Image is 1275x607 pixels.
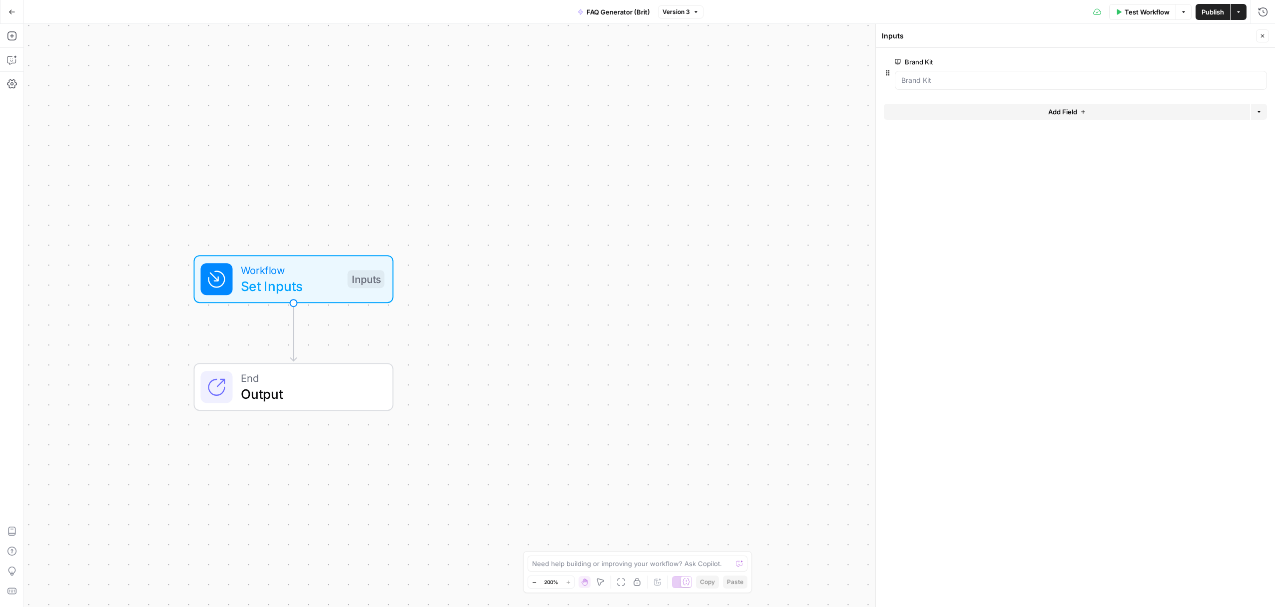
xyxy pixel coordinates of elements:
[348,270,385,288] div: Inputs
[700,578,715,587] span: Copy
[572,4,656,20] button: FAQ Generator (Brit)
[1125,7,1170,17] span: Test Workflow
[544,578,558,586] span: 200%
[882,31,1253,41] div: Inputs
[291,303,297,361] g: Edge from start to end
[139,363,449,411] div: EndOutput
[587,7,650,17] span: FAQ Generator (Brit)
[662,7,690,16] span: Version 3
[241,276,340,296] span: Set Inputs
[1202,7,1224,17] span: Publish
[658,5,703,18] button: Version 3
[241,384,377,404] span: Output
[723,576,747,589] button: Paste
[241,370,377,386] span: End
[1109,4,1176,20] button: Test Workflow
[895,57,1211,67] label: Brand Kit
[1048,107,1077,117] span: Add Field
[901,75,1261,85] input: Brand Kit
[139,255,449,303] div: WorkflowSet InputsInputs
[241,262,340,278] span: Workflow
[884,104,1250,120] button: Add Field
[727,578,743,587] span: Paste
[1196,4,1230,20] button: Publish
[696,576,719,589] button: Copy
